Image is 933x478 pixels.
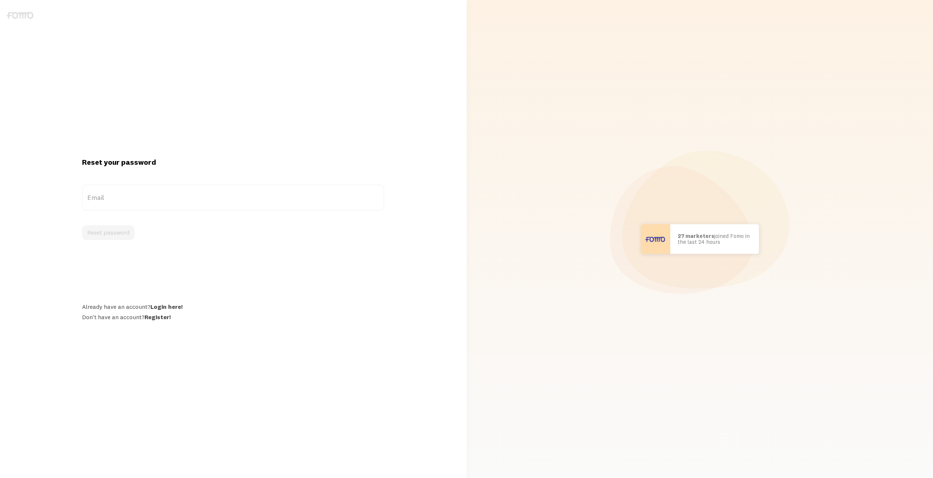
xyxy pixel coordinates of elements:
div: Don't have an account? [82,313,384,321]
img: User avatar [641,224,670,254]
h1: Reset your password [82,157,384,167]
p: joined Fomo in the last 24 hours [678,233,752,245]
label: Email [82,185,384,211]
img: fomo-logo-gray-b99e0e8ada9f9040e2984d0d95b3b12da0074ffd48d1e5cb62ac37fc77b0b268.svg [7,12,33,19]
a: Register! [144,313,171,321]
b: 27 marketers [678,232,714,239]
div: Already have an account? [82,303,384,310]
a: Login here! [150,303,183,310]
